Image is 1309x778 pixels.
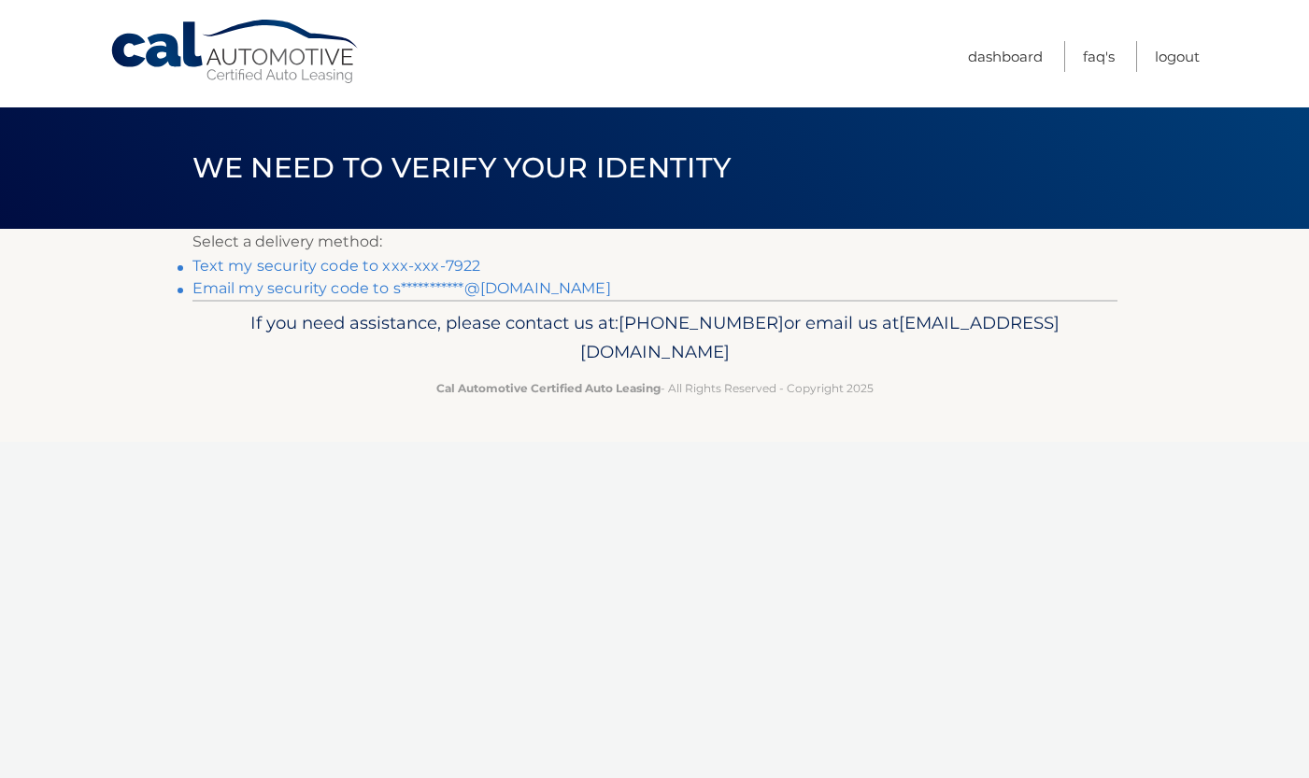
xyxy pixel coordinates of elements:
a: Text my security code to xxx-xxx-7922 [192,257,481,275]
a: Cal Automotive [109,19,362,85]
a: Logout [1155,41,1200,72]
span: [PHONE_NUMBER] [619,312,784,333]
p: - All Rights Reserved - Copyright 2025 [205,378,1105,398]
p: Select a delivery method: [192,229,1117,255]
a: Dashboard [968,41,1043,72]
p: If you need assistance, please contact us at: or email us at [205,308,1105,368]
strong: Cal Automotive Certified Auto Leasing [436,381,661,395]
span: We need to verify your identity [192,150,732,185]
a: FAQ's [1083,41,1115,72]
